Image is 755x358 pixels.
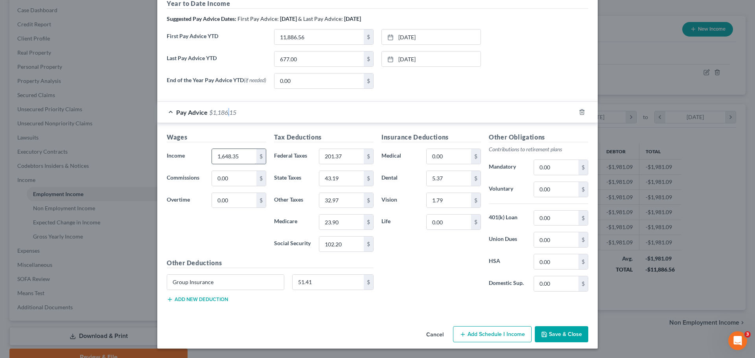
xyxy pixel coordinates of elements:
[578,182,588,197] div: $
[364,29,373,44] div: $
[427,149,471,164] input: 0.00
[382,29,481,44] a: [DATE]
[274,51,364,66] input: 0.00
[364,149,373,164] div: $
[212,171,256,186] input: 0.00
[485,276,530,292] label: Domestic Sup.
[163,193,208,208] label: Overtime
[489,132,588,142] h5: Other Obligations
[319,171,364,186] input: 0.00
[176,108,208,116] span: Pay Advice
[212,193,256,208] input: 0.00
[167,132,266,142] h5: Wages
[364,237,373,252] div: $
[578,211,588,226] div: $
[534,211,578,226] input: 0.00
[319,237,364,252] input: 0.00
[377,214,422,230] label: Life
[319,149,364,164] input: 0.00
[471,171,481,186] div: $
[382,51,481,66] a: [DATE]
[377,193,422,208] label: Vision
[298,15,343,22] span: & Last Pay Advice:
[578,232,588,247] div: $
[274,73,364,88] input: 0.00
[256,193,266,208] div: $
[163,171,208,186] label: Commissions
[377,171,422,186] label: Dental
[280,15,297,22] strong: [DATE]
[485,182,530,197] label: Voluntary
[256,171,266,186] div: $
[238,15,279,22] span: First Pay Advice:
[319,215,364,229] input: 0.00
[578,276,588,291] div: $
[381,132,481,142] h5: Insurance Deductions
[167,296,228,303] button: Add new deduction
[744,331,751,338] span: 3
[534,182,578,197] input: 0.00
[364,171,373,186] div: $
[485,160,530,175] label: Mandatory
[270,193,315,208] label: Other Taxes
[270,236,315,252] label: Social Security
[728,331,747,350] iframe: Intercom live chat
[427,215,471,229] input: 0.00
[274,29,364,44] input: 0.00
[364,275,373,290] div: $
[163,73,270,95] label: End of the Year Pay Advice YTD
[427,193,471,208] input: 0.00
[471,193,481,208] div: $
[534,254,578,269] input: 0.00
[167,15,236,22] strong: Suggested Pay Advice Dates:
[256,149,266,164] div: $
[364,51,373,66] div: $
[319,193,364,208] input: 0.00
[364,193,373,208] div: $
[578,254,588,269] div: $
[534,160,578,175] input: 0.00
[270,214,315,230] label: Medicare
[364,215,373,229] div: $
[212,149,256,164] input: 0.00
[578,160,588,175] div: $
[485,254,530,270] label: HSA
[274,132,374,142] h5: Tax Deductions
[167,258,374,268] h5: Other Deductions
[485,232,530,248] label: Union Dues
[293,275,364,290] input: 0.00
[167,152,185,159] span: Income
[377,149,422,164] label: Medical
[209,108,236,116] span: $1,186.15
[163,51,270,73] label: Last Pay Advice YTD
[534,276,578,291] input: 0.00
[427,171,471,186] input: 0.00
[163,29,270,51] label: First Pay Advice YTD
[489,145,588,153] p: Contributions to retirement plans
[453,326,532,343] button: Add Schedule I Income
[471,215,481,229] div: $
[364,73,373,88] div: $
[485,210,530,226] label: 401(k) Loan
[420,327,450,343] button: Cancel
[270,149,315,164] label: Federal Taxes
[534,232,578,247] input: 0.00
[244,77,266,83] span: (if needed)
[270,171,315,186] label: State Taxes
[471,149,481,164] div: $
[167,275,284,290] input: Specify...
[344,15,361,22] strong: [DATE]
[535,326,588,343] button: Save & Close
